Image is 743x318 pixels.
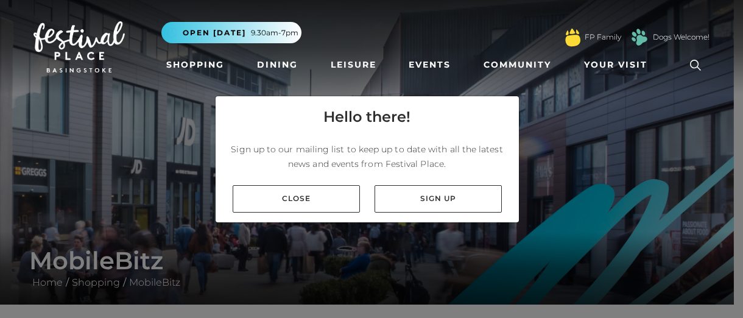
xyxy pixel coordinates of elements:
a: Your Visit [579,54,658,76]
a: Community [479,54,556,76]
a: Leisure [326,54,381,76]
img: Festival Place Logo [33,21,125,72]
span: Open [DATE] [183,27,246,38]
p: Sign up to our mailing list to keep up to date with all the latest news and events from Festival ... [225,142,509,171]
a: Close [233,185,360,213]
a: Events [404,54,456,76]
a: Sign up [375,185,502,213]
a: Dogs Welcome! [653,32,710,43]
button: Open [DATE] 9.30am-7pm [161,22,301,43]
a: FP Family [585,32,621,43]
span: Your Visit [584,58,647,71]
a: Shopping [161,54,229,76]
a: Dining [252,54,303,76]
span: 9.30am-7pm [251,27,298,38]
h4: Hello there! [323,106,410,128]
